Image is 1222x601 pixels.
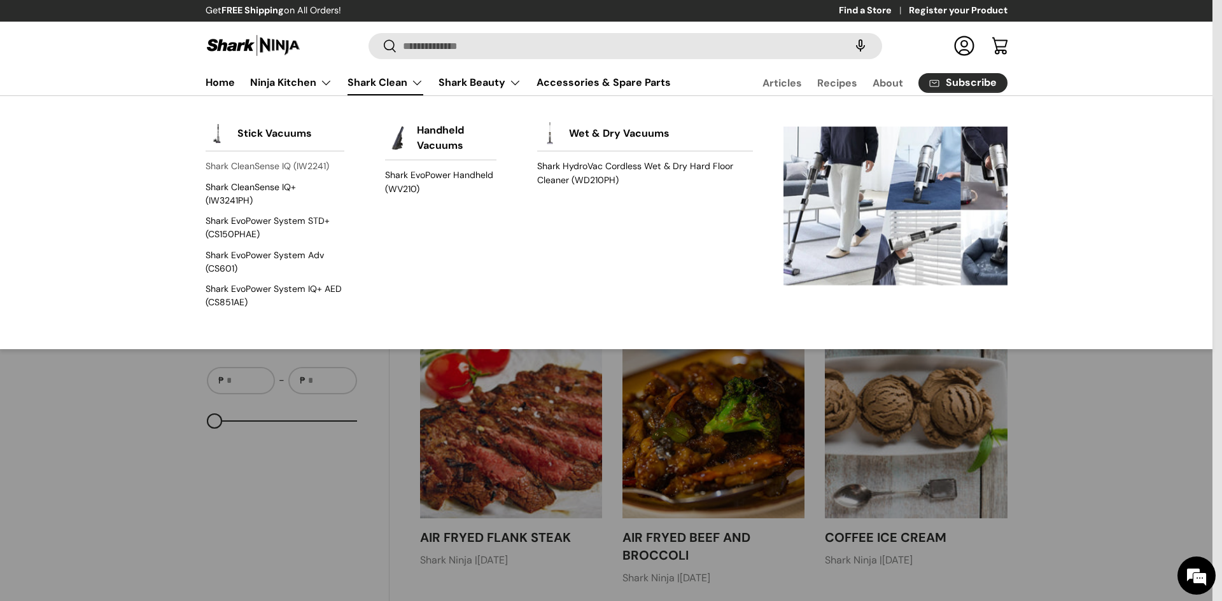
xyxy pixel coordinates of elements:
a: Register your Product [909,4,1008,18]
summary: Shark Beauty [431,70,529,95]
p: Get on All Orders! [206,4,341,18]
strong: FREE Shipping [221,4,284,16]
a: Find a Store [839,4,909,18]
a: Recipes [817,71,857,95]
a: Articles [762,71,802,95]
nav: Primary [206,70,671,95]
nav: Secondary [732,70,1008,95]
span: Subscribe [946,78,997,88]
summary: Shark Clean [340,70,431,95]
img: Shark Ninja Philippines [206,33,301,58]
a: About [873,71,903,95]
a: Subscribe [918,73,1008,93]
a: Accessories & Spare Parts [537,70,671,95]
summary: Ninja Kitchen [242,70,340,95]
speech-search-button: Search by voice [840,32,881,60]
a: Home [206,70,235,95]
